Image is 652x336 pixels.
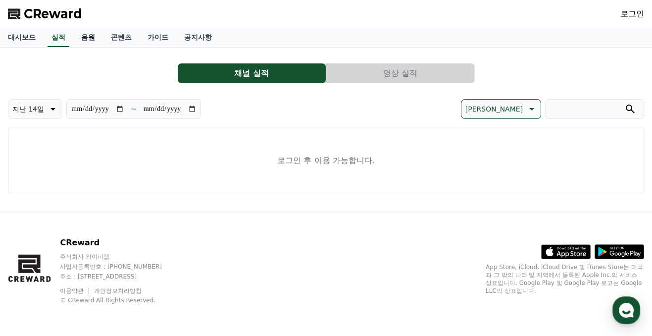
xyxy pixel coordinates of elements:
button: [PERSON_NAME] [461,99,541,119]
button: 채널 실적 [178,63,326,83]
p: CReward [60,237,181,249]
p: 지난 14일 [12,102,44,116]
a: 음원 [73,28,103,47]
a: 설정 [128,254,190,279]
p: 로그인 후 이용 가능합니다. [277,155,374,167]
p: ~ [130,103,137,115]
a: 홈 [3,254,65,279]
p: 사업자등록번호 : [PHONE_NUMBER] [60,263,181,271]
a: 실적 [48,28,69,47]
a: 개인정보처리방침 [94,287,142,294]
p: [PERSON_NAME] [465,102,523,116]
a: 공지사항 [176,28,220,47]
a: CReward [8,6,82,22]
button: 지난 14일 [8,99,62,119]
a: 이용약관 [60,287,91,294]
button: 영상 실적 [326,63,474,83]
p: 주식회사 와이피랩 [60,253,181,261]
p: © CReward All Rights Reserved. [60,296,181,304]
a: 콘텐츠 [103,28,140,47]
span: 대화 [91,269,102,277]
a: 대화 [65,254,128,279]
a: 로그인 [620,8,644,20]
span: CReward [24,6,82,22]
span: 홈 [31,269,37,277]
span: 설정 [153,269,165,277]
p: 주소 : [STREET_ADDRESS] [60,273,181,280]
a: 가이드 [140,28,176,47]
p: App Store, iCloud, iCloud Drive 및 iTunes Store는 미국과 그 밖의 나라 및 지역에서 등록된 Apple Inc.의 서비스 상표입니다. Goo... [486,263,644,295]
